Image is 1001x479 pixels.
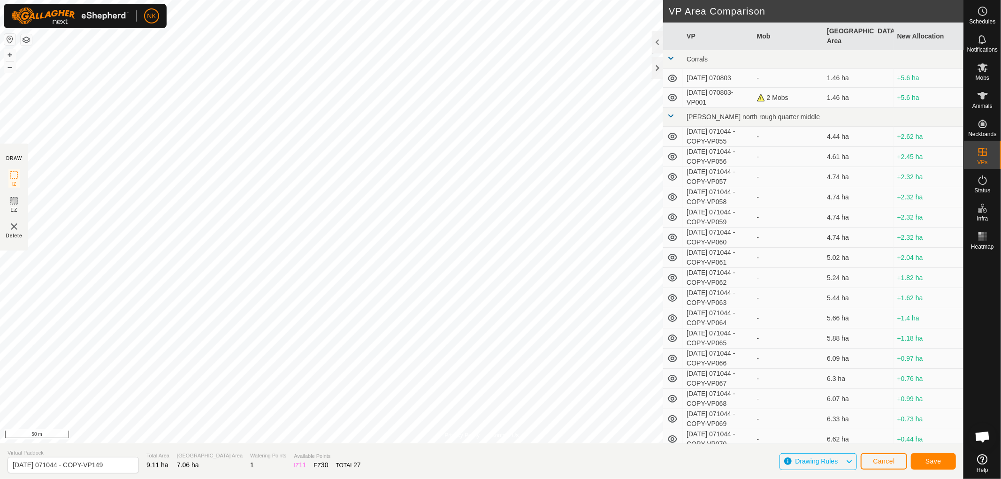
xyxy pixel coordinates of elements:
[683,248,753,268] td: [DATE] 071044 - COPY-VP061
[177,452,243,460] span: [GEOGRAPHIC_DATA] Area
[977,467,988,473] span: Help
[353,461,361,469] span: 27
[683,187,753,207] td: [DATE] 071044 - COPY-VP058
[6,232,23,239] span: Delete
[757,374,819,384] div: -
[823,88,893,108] td: 1.46 ha
[11,8,129,24] img: Gallagher Logo
[683,369,753,389] td: [DATE] 071044 - COPY-VP067
[967,47,998,53] span: Notifications
[894,127,963,147] td: +2.62 ha
[894,167,963,187] td: +2.32 ha
[823,147,893,167] td: 4.61 ha
[757,253,819,263] div: -
[683,228,753,248] td: [DATE] 071044 - COPY-VP060
[757,414,819,424] div: -
[757,152,819,162] div: -
[823,288,893,308] td: 5.44 ha
[873,457,895,465] span: Cancel
[968,131,996,137] span: Neckbands
[823,228,893,248] td: 4.74 ha
[683,349,753,369] td: [DATE] 071044 - COPY-VP066
[969,423,997,451] div: Open chat
[683,308,753,328] td: [DATE] 071044 - COPY-VP064
[823,23,893,50] th: [GEOGRAPHIC_DATA] Area
[683,409,753,429] td: [DATE] 071044 - COPY-VP069
[683,389,753,409] td: [DATE] 071044 - COPY-VP068
[146,461,168,469] span: 9.11 ha
[12,181,17,188] span: IZ
[683,69,753,88] td: [DATE] 070803
[861,453,907,470] button: Cancel
[894,389,963,409] td: +0.99 ha
[4,61,15,73] button: –
[823,349,893,369] td: 6.09 ha
[894,69,963,88] td: +5.6 ha
[21,34,32,46] button: Map Layers
[314,460,329,470] div: EZ
[491,431,519,440] a: Contact Us
[4,34,15,45] button: Reset Map
[294,452,360,460] span: Available Points
[683,167,753,187] td: [DATE] 071044 - COPY-VP057
[757,434,819,444] div: -
[683,23,753,50] th: VP
[683,207,753,228] td: [DATE] 071044 - COPY-VP059
[823,308,893,328] td: 5.66 ha
[757,293,819,303] div: -
[823,69,893,88] td: 1.46 ha
[894,207,963,228] td: +2.32 ha
[823,207,893,228] td: 4.74 ha
[444,431,480,440] a: Privacy Policy
[823,248,893,268] td: 5.02 ha
[795,457,838,465] span: Drawing Rules
[683,288,753,308] td: [DATE] 071044 - COPY-VP063
[336,460,361,470] div: TOTAL
[321,461,329,469] span: 30
[894,429,963,449] td: +0.44 ha
[977,216,988,221] span: Infra
[894,248,963,268] td: +2.04 ha
[974,188,990,193] span: Status
[823,389,893,409] td: 6.07 ha
[971,244,994,250] span: Heatmap
[146,452,169,460] span: Total Area
[894,349,963,369] td: +0.97 ha
[823,369,893,389] td: 6.3 ha
[8,221,20,232] img: VP
[823,409,893,429] td: 6.33 ha
[823,127,893,147] td: 4.44 ha
[757,233,819,243] div: -
[757,334,819,343] div: -
[894,88,963,108] td: +5.6 ha
[976,75,989,81] span: Mobs
[6,155,22,162] div: DRAW
[757,273,819,283] div: -
[925,457,941,465] span: Save
[687,113,820,121] span: [PERSON_NAME] north rough quarter middle
[683,127,753,147] td: [DATE] 071044 - COPY-VP055
[894,328,963,349] td: +1.18 ha
[977,160,987,165] span: VPs
[687,55,708,63] span: Corrals
[757,73,819,83] div: -
[757,172,819,182] div: -
[757,192,819,202] div: -
[823,268,893,288] td: 5.24 ha
[757,313,819,323] div: -
[147,11,156,21] span: NK
[894,369,963,389] td: +0.76 ha
[683,328,753,349] td: [DATE] 071044 - COPY-VP065
[8,449,139,457] span: Virtual Paddock
[757,394,819,404] div: -
[894,187,963,207] td: +2.32 ha
[4,49,15,61] button: +
[294,460,306,470] div: IZ
[823,429,893,449] td: 6.62 ha
[757,213,819,222] div: -
[299,461,306,469] span: 11
[894,409,963,429] td: +0.73 ha
[972,103,993,109] span: Animals
[823,167,893,187] td: 4.74 ha
[894,23,963,50] th: New Allocation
